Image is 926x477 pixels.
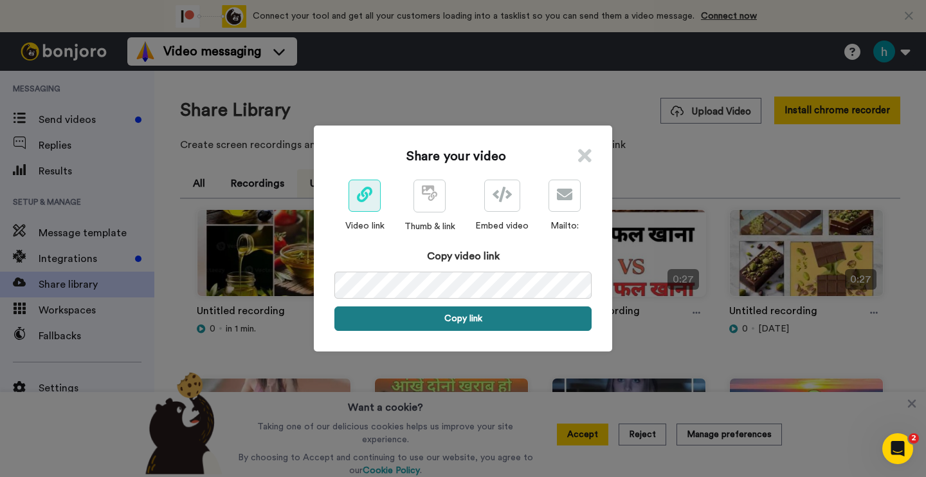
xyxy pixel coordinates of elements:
span: 2 [909,433,919,444]
div: Thumb & link [404,220,455,233]
iframe: Intercom live chat [882,433,913,464]
button: Copy link [334,306,592,331]
div: Copy video link [334,248,592,264]
div: Mailto: [549,220,581,232]
h1: Share your video [406,147,506,165]
div: Embed video [475,220,529,232]
div: Video link [345,220,385,232]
